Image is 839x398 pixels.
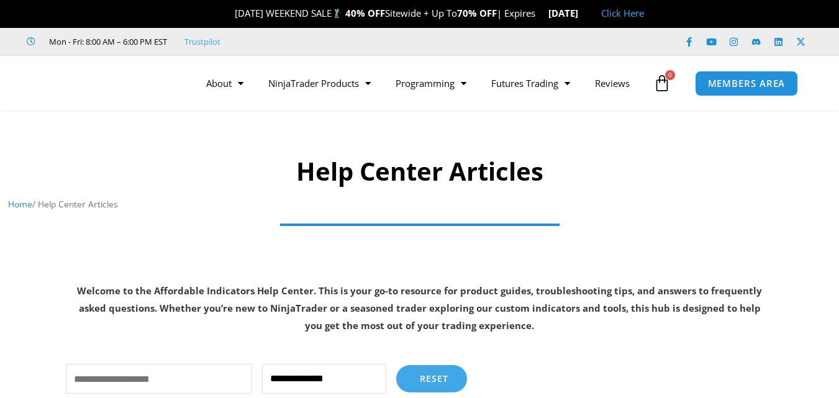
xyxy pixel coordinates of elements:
span: 0 [665,70,675,80]
a: MEMBERS AREA [695,71,799,96]
nav: Breadcrumb [8,196,831,212]
button: Reset [396,365,467,392]
img: 🏭 [579,9,588,18]
span: [DATE] WEEKEND SALE Sitewide + Up To | Expires [222,7,548,19]
img: LogoAI | Affordable Indicators – NinjaTrader [34,61,168,106]
span: Mon - Fri: 8:00 AM – 6:00 PM EST [46,34,167,49]
a: Home [8,198,32,210]
strong: [DATE] [548,7,589,19]
a: Futures Trading [479,69,583,97]
a: 0 [635,65,689,101]
span: MEMBERS AREA [708,79,786,88]
nav: Menu [194,69,650,97]
a: Trustpilot [184,34,220,49]
strong: 70% OFF [457,7,497,19]
img: ⌛ [536,9,545,18]
strong: Welcome to the Affordable Indicators Help Center. This is your go-to resource for product guides,... [77,284,762,332]
a: NinjaTrader Products [256,69,383,97]
a: Click Here [601,7,644,19]
h1: Help Center Articles [8,154,831,189]
a: Programming [383,69,479,97]
img: 🎉 [225,9,234,18]
img: 🏌️‍♂️ [332,9,342,18]
strong: 40% OFF [345,7,385,19]
span: Reset [420,374,448,383]
a: About [194,69,256,97]
a: Reviews [583,69,642,97]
